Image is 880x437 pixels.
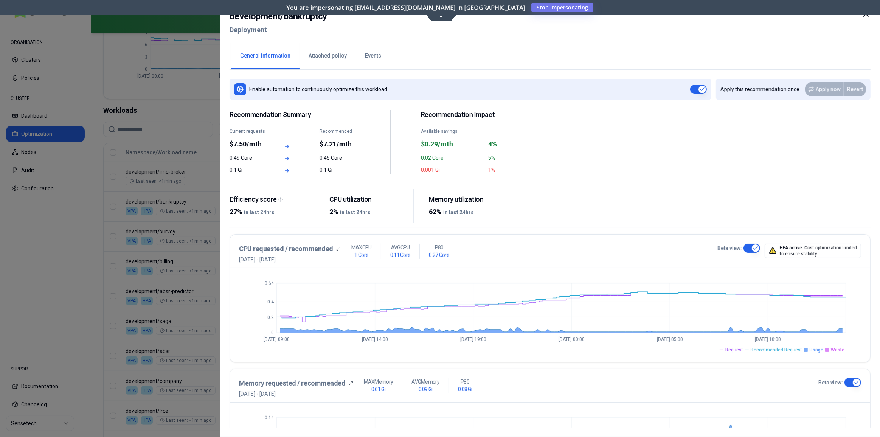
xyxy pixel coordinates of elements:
button: Events [356,43,390,69]
div: $7.21/mth [319,139,360,149]
p: Enable automation to continuously optimize this workload. [249,86,388,93]
span: Waste [831,347,844,353]
p: Apply this recommendation once. [720,86,801,93]
h1: 0.09 Gi [418,386,432,393]
div: 0.02 Core [421,154,483,162]
h1: 0.61 Gi [371,386,385,393]
div: CPU utilization [329,195,407,204]
div: 0.1 Gi [230,166,270,174]
h1: 1 Core [354,251,368,259]
div: 0.1 Gi [319,166,360,174]
span: in last 24hrs [443,209,474,215]
div: $7.50/mth [230,139,270,149]
div: Current requests [230,128,270,134]
h3: Memory requested / recommended [239,378,346,389]
span: Request [725,347,743,353]
div: 27% [230,207,308,217]
p: AVG Memory [411,378,439,386]
tspan: [DATE] 10:00 [755,337,781,342]
h3: CPU requested / recommended [239,244,333,254]
div: Efficiency score [230,195,308,204]
tspan: 0.14 [265,415,274,420]
p: AVG CPU [391,244,410,251]
div: 0.001 Gi [421,166,483,174]
span: Usage [810,347,823,353]
span: Recommendation Summary [230,110,360,119]
span: in last 24hrs [340,209,370,215]
div: 4% [488,139,551,149]
tspan: [DATE] 00:00 [559,337,585,342]
tspan: 0.2 [267,315,274,320]
div: 62% [429,207,507,217]
div: 2% [329,207,407,217]
div: 0.49 Core [230,154,270,162]
tspan: [DATE] 14:00 [362,337,388,342]
tspan: [DATE] 05:00 [657,337,683,342]
label: Beta view: [717,244,742,252]
div: 5% [488,154,551,162]
p: MAX CPU [351,244,372,251]
p: MAX Memory [363,378,393,386]
span: Recommended Request [751,347,802,353]
h2: Deployment [230,23,327,37]
tspan: [DATE] 09:00 [264,337,290,342]
h2: development / bankruptcy [230,9,327,23]
tspan: 0.4 [267,299,274,305]
h1: 0.11 Core [390,251,410,259]
div: Memory utilization [429,195,507,204]
div: Recommended [319,128,360,134]
h1: 0.27 Core [429,251,449,259]
tspan: [DATE] 19:00 [460,337,486,342]
span: in last 24hrs [244,209,275,215]
p: P80 [435,244,444,251]
tspan: 0.64 [265,281,274,286]
p: P80 [461,378,469,386]
div: 1% [488,166,551,174]
span: [DATE] - [DATE] [239,256,341,263]
h2: Recommendation Impact [421,110,551,119]
div: HPA active. Cost optimization limited to ensure stability. [764,244,861,258]
div: 0.46 Core [319,154,360,162]
div: Available savings [421,128,483,134]
button: Attached policy [300,43,356,69]
div: $0.29/mth [421,139,483,149]
span: [DATE] - [DATE] [239,390,353,398]
tspan: 0.105 [262,428,274,433]
tspan: 0 [271,330,274,335]
label: Beta view: [818,379,843,386]
button: General information [231,43,300,69]
h1: 0.08 Gi [458,386,472,393]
